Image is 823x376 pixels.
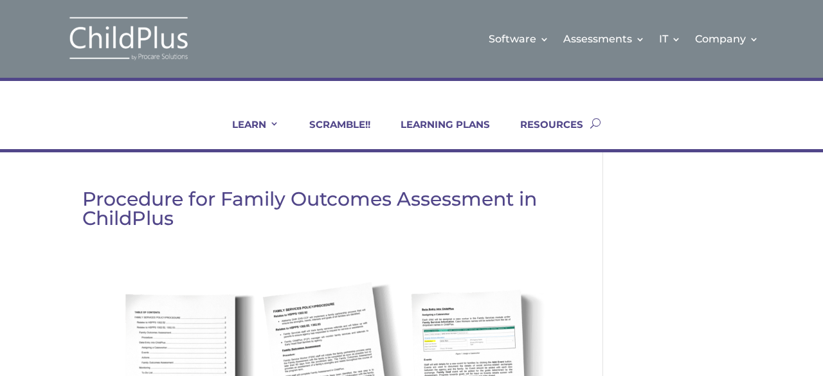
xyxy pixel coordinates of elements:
a: IT [659,13,681,65]
a: SCRAMBLE!! [293,118,370,149]
a: Software [489,13,549,65]
h1: Procedure for Family Outcomes Assessment in ChildPlus [82,190,567,235]
a: Company [695,13,759,65]
a: LEARN [216,118,279,149]
a: LEARNING PLANS [384,118,490,149]
a: RESOURCES [504,118,583,149]
a: Assessments [563,13,645,65]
